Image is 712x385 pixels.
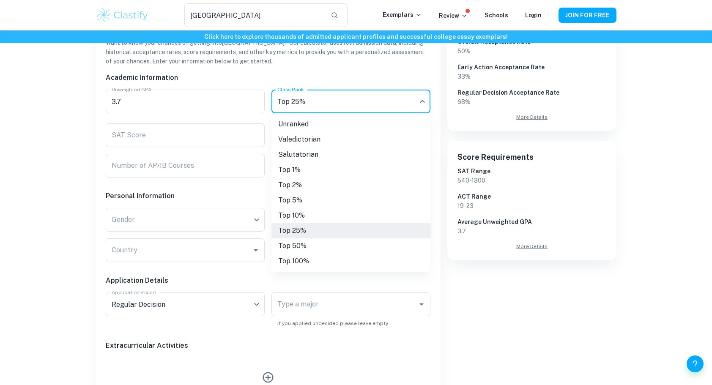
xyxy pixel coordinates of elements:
[271,238,430,254] li: Top 50%
[271,208,430,223] li: Top 10%
[271,254,430,269] li: Top 100%
[271,162,430,177] li: Top 1%
[271,147,430,162] li: Salutatorian
[271,132,430,147] li: Valedictorian
[271,117,430,132] li: Unranked
[271,223,430,238] li: Top 25%
[271,193,430,208] li: Top 5%
[271,177,430,193] li: Top 2%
